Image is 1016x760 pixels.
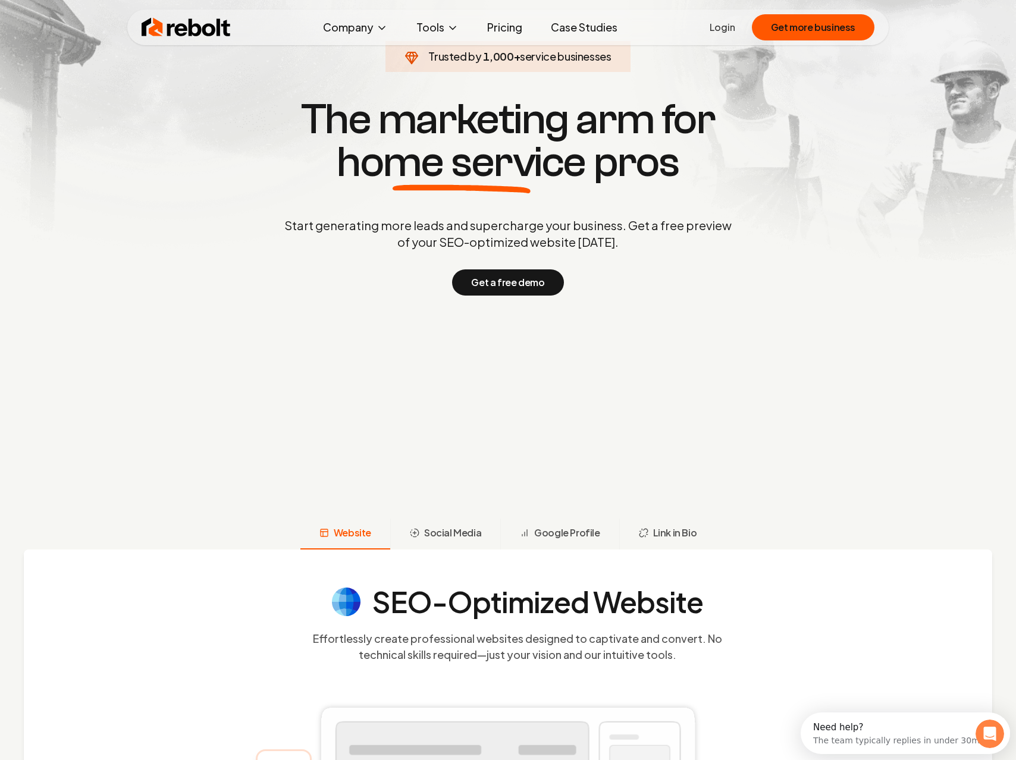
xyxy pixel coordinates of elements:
[300,519,390,549] button: Website
[483,48,513,65] span: 1,000
[500,519,619,549] button: Google Profile
[541,15,627,39] a: Case Studies
[976,720,1004,748] iframe: Intercom live chat
[520,49,612,63] span: service businesses
[12,20,179,32] div: The team typically replies in under 30m
[619,519,716,549] button: Link in Bio
[334,526,371,540] span: Website
[710,20,735,34] a: Login
[752,14,874,40] button: Get more business
[372,588,703,616] h4: SEO-Optimized Website
[428,49,481,63] span: Trusted by
[407,15,468,39] button: Tools
[424,526,481,540] span: Social Media
[222,98,794,184] h1: The marketing arm for pros
[313,15,397,39] button: Company
[5,5,214,37] div: Open Intercom Messenger
[142,15,231,39] img: Rebolt Logo
[337,141,586,184] span: home service
[514,49,520,63] span: +
[452,269,563,296] button: Get a free demo
[801,712,1010,754] iframe: Intercom live chat discovery launcher
[12,10,179,20] div: Need help?
[478,15,532,39] a: Pricing
[653,526,697,540] span: Link in Bio
[282,217,734,250] p: Start generating more leads and supercharge your business. Get a free preview of your SEO-optimiz...
[534,526,600,540] span: Google Profile
[390,519,500,549] button: Social Media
